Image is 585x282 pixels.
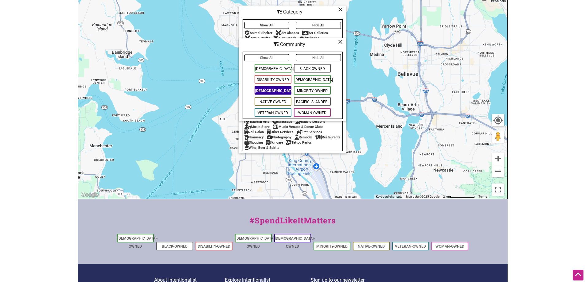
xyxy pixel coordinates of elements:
div: Art Classes [275,31,299,35]
button: Drag Pegman onto the map to open Street View [492,130,504,143]
a: [DEMOGRAPHIC_DATA]-Owned [118,236,158,249]
div: Other Services [267,130,294,134]
img: Google [80,191,100,199]
div: Wine, Beer & Spirits [244,146,279,150]
div: Music Venues & Dance Clubs [273,125,323,129]
span: Woman-Owned [294,108,331,117]
button: Keyboard shortcuts [376,195,402,199]
div: #SpendLikeItMatters [78,214,508,233]
span: [DEMOGRAPHIC_DATA]-Owned [255,64,291,73]
span: 2 km [443,195,450,198]
div: Skincare [266,141,283,145]
a: Woman-Owned [435,244,464,249]
div: Art Galleries [302,31,328,35]
span: [DEMOGRAPHIC_DATA]-Owned [255,86,291,95]
div: Filter by Community [239,38,346,121]
a: Veteran-Owned [395,244,426,249]
div: Music Lessons [295,120,325,124]
div: Arts & Crafts [244,36,270,40]
div: Scroll Back to Top [573,270,583,280]
span: Disability-Owned [255,75,291,84]
div: Bakeries [299,36,319,40]
div: Community [240,39,346,50]
button: Hide All [296,54,341,61]
button: Toggle fullscreen view [491,183,505,196]
div: Shopping [244,141,263,145]
div: Filter by category [239,6,346,153]
button: Show All [244,54,289,61]
button: Hide All [296,22,341,29]
a: Minority-Owned [316,244,348,249]
div: Massage [272,120,292,124]
button: Zoom in [492,153,504,165]
span: Black-Owned [294,64,331,73]
span: Minority-Owned [294,86,331,95]
div: Remodel [294,135,312,139]
span: [DEMOGRAPHIC_DATA]-Owned [294,75,331,84]
span: Native-Owned [255,97,291,106]
a: Open this area in Google Maps (opens a new window) [80,191,100,199]
button: Your Location [492,114,504,126]
div: Photography [267,135,291,139]
a: Native-Owned [358,244,385,249]
button: Map Scale: 2 km per 77 pixels [441,195,477,199]
span: Pacific Islander-Owned [294,97,331,106]
a: Disability-Owned [198,244,230,249]
a: [DEMOGRAPHIC_DATA]-Owned [236,236,275,249]
div: Nail Salon [244,130,264,134]
div: Tattoo Parlor [286,141,311,145]
a: [DEMOGRAPHIC_DATA]-Owned [275,236,315,249]
button: Show All [244,22,289,29]
div: Animal Shelter [244,31,272,35]
a: Black-Owned [162,244,188,249]
div: Pet Services [297,130,322,134]
button: Zoom out [492,165,504,177]
span: Veteran-Owned [255,108,291,117]
span: Map data ©2025 Google [406,195,439,198]
div: Music Store [244,125,270,129]
div: Auto Repair [273,36,296,40]
div: Restaurants [315,135,341,139]
a: Terms [478,195,487,198]
div: Pharmacy [244,135,264,139]
div: Category [240,6,346,18]
div: Martial Arts [244,120,269,124]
